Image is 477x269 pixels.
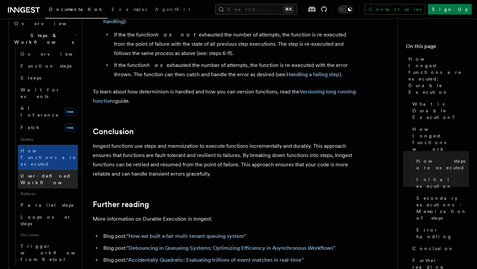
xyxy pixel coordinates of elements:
a: Function steps [18,60,78,72]
li: Blog post: [101,243,358,253]
a: AI Inferencenew [18,102,78,121]
a: Documentation [45,2,108,19]
a: How Functions are executed [18,145,78,170]
em: has not [156,31,199,38]
span: Patterns [18,188,78,199]
a: Sign Up [428,4,472,15]
span: Overview [21,51,89,57]
a: How steps are executed [414,155,469,174]
p: More information on Durable Execution in Inngest: [93,214,358,224]
li: If the the function exhausted the number of attempts, the function is re-executed from the point ... [112,30,358,58]
a: Fetchnew [18,121,78,134]
span: User-defined Workflows [21,173,80,185]
a: Error handling [103,9,349,25]
a: Sleeps [18,72,78,84]
li: Blog post: [101,255,358,265]
a: Further reading [93,200,149,209]
a: How Inngest functions are executed: Durable Execution [406,53,469,98]
span: Use cases [18,230,78,240]
button: Toggle dark mode [338,5,354,13]
li: Blog post: [101,232,358,241]
div: Steps & Workflows [12,48,78,265]
span: AgentKit [155,7,190,12]
a: AgentKit [151,2,194,18]
li: If the function exhausted the number of attempts, the function is re-executed with the error thro... [112,61,358,79]
a: How Inngest functions work [410,123,469,155]
span: How steps are executed [416,158,469,171]
span: Function steps [21,63,72,69]
span: AI Inference [21,106,59,118]
a: Secondary executions - Memoization of steps [414,192,469,224]
a: What is Durable Execution? [410,98,469,123]
a: Loops over steps [18,211,78,230]
span: Secondary executions - Memoization of steps [416,195,469,221]
a: Wait for events [18,84,78,102]
span: Loops over steps [21,214,71,226]
span: What is Durable Execution? [412,101,469,121]
span: Steps & Workflows [12,32,74,45]
a: Examples [108,2,151,18]
span: Guides [18,134,78,145]
span: Examples [112,7,147,12]
button: Search...⌘K [215,4,297,15]
a: Overview [18,48,78,60]
span: Wait for events [21,87,60,99]
a: Handling a failing step [287,71,340,78]
span: How Functions are executed [21,148,76,167]
a: Versioning long running functions [93,88,356,104]
a: Error handling [414,224,469,242]
span: Error handling [416,227,469,240]
span: How Inngest functions are executed: Durable Execution [408,56,469,95]
a: Conclusion [410,242,469,254]
p: Inngest functions use steps and memoization to execute functions incrementally and durably. This ... [93,141,358,179]
kbd: ⌘K [284,6,293,13]
li: Depending on the number of attempts configured for the function, the function may be retried (see... [101,8,358,79]
span: Initial execution [416,176,469,189]
a: Initial execution [414,174,469,192]
a: Overview [12,18,78,29]
span: Trigger workflows from Retool [21,243,93,262]
a: "How we built a fair multi-tenant queuing system" [127,233,246,239]
p: To learn about how determinism is handled and how you can version functions, read the guide. [93,87,358,106]
span: new [64,108,75,116]
h4: On this page [406,42,469,53]
span: Sleeps [21,75,41,81]
span: new [64,124,75,132]
button: Steps & Workflows [12,29,78,48]
span: Conclusion [412,245,454,252]
span: Fetch [21,125,40,130]
span: Documentation [49,7,104,12]
em: has [147,62,167,68]
a: Trigger workflows from Retool [18,240,78,265]
a: User-defined Workflows [18,170,78,188]
a: Contact sales [365,4,425,15]
a: Conclusion [93,127,134,136]
span: Parallel steps [21,202,74,208]
span: How Inngest functions work [412,126,469,152]
a: "Debouncing in Queueing Systems: Optimizing Efficiency in Asynchronous Workflows" [127,245,335,251]
a: Parallel steps [18,199,78,211]
span: Overview [14,21,82,26]
a: "Accidentally Quadratic: Evaluating trillions of event matches in real-time" [127,257,303,263]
